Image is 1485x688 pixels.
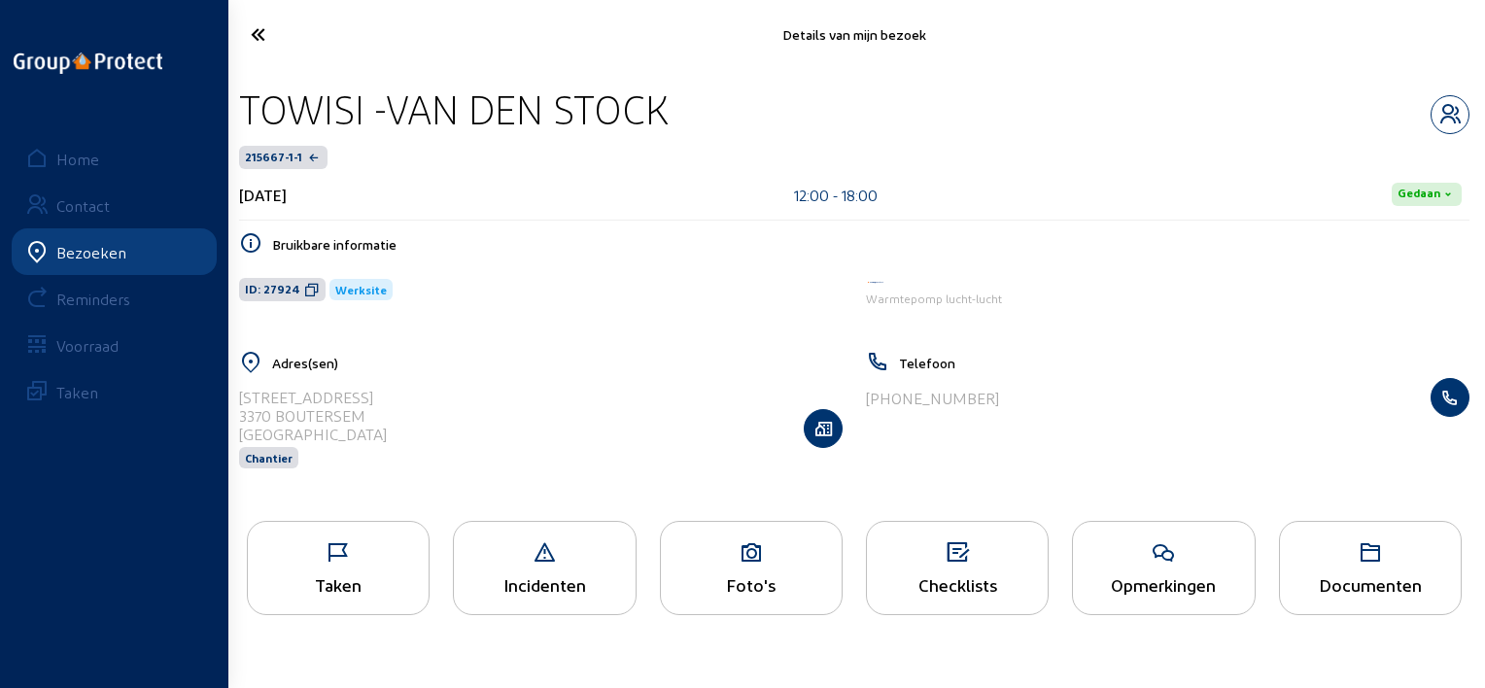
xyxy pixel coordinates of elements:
a: Home [12,135,217,182]
div: [PHONE_NUMBER] [866,389,999,407]
span: Werksite [335,283,387,296]
a: Taken [12,368,217,415]
div: Contact [56,196,110,215]
div: [GEOGRAPHIC_DATA] [239,425,387,443]
h5: Telefoon [899,355,1469,371]
span: Gedaan [1398,187,1440,202]
h5: Bruikbare informatie [272,236,1469,253]
div: Taken [56,383,98,401]
div: Bezoeken [56,243,126,261]
div: Documenten [1280,574,1461,595]
div: Incidenten [454,574,635,595]
div: Checklists [867,574,1048,595]
div: Reminders [56,290,130,308]
span: Warmtepomp lucht-lucht [866,292,1002,305]
span: ID: 27924 [245,282,300,297]
div: TOWISI -VAN DEN STOCK [239,85,670,134]
a: Contact [12,182,217,228]
a: Voorraad [12,322,217,368]
img: logo-oneline.png [14,52,162,74]
div: Details van mijn bezoek [433,26,1274,43]
img: Energy Protect HVAC [866,280,885,285]
div: Opmerkingen [1073,574,1254,595]
a: Reminders [12,275,217,322]
div: Home [56,150,99,168]
div: [STREET_ADDRESS] [239,388,387,406]
h5: Adres(sen) [272,355,843,371]
div: 12:00 - 18:00 [794,186,878,204]
span: 215667-1-1 [245,150,302,165]
a: Bezoeken [12,228,217,275]
div: Voorraad [56,336,119,355]
div: [DATE] [239,186,287,204]
div: Foto's [661,574,842,595]
div: Taken [248,574,429,595]
span: Chantier [245,451,293,464]
div: 3370 BOUTERSEM [239,406,387,425]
